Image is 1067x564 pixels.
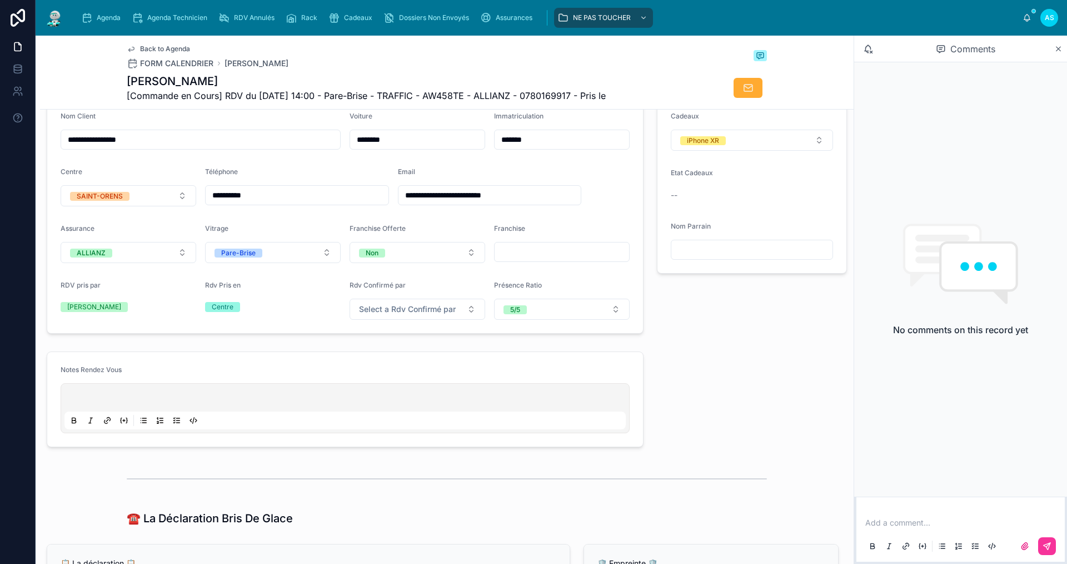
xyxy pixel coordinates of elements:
[282,8,325,28] a: Rack
[61,365,122,374] span: Notes Rendez Vous
[205,167,238,176] span: Téléphone
[671,130,833,151] button: Select Button
[496,13,532,22] span: Assurances
[128,8,215,28] a: Agenda Technicien
[61,112,96,120] span: Nom Client
[140,58,213,69] span: FORM CALENDRIER
[77,249,106,258] div: ALLIANZ
[127,58,213,69] a: FORM CALENDRIER
[350,224,406,232] span: Franchise Offerte
[127,73,606,89] h1: [PERSON_NAME]
[554,8,653,28] a: NE PAS TOUCHER
[61,281,101,289] span: RDV pris par
[61,167,82,176] span: Centre
[344,13,372,22] span: Cadeaux
[212,302,233,312] div: Centre
[477,8,540,28] a: Assurances
[77,192,123,201] div: SAINT-ORENS
[215,8,282,28] a: RDV Annulés
[350,281,406,289] span: Rdv Confirmé par
[1045,13,1054,22] span: AS
[127,44,190,53] a: Back to Agenda
[671,190,677,201] span: --
[97,13,121,22] span: Agenda
[78,8,128,28] a: Agenda
[61,242,196,263] button: Select Button
[44,9,64,27] img: App logo
[73,6,1023,30] div: scrollable content
[350,112,372,120] span: Voiture
[301,13,317,22] span: Rack
[350,299,485,320] button: Select Button
[366,249,378,258] div: Non
[398,167,415,176] span: Email
[671,112,699,120] span: Cadeaux
[205,224,228,232] span: Vitrage
[205,242,341,263] button: Select Button
[140,44,190,53] span: Back to Agenda
[893,323,1028,337] h2: No comments on this record yet
[325,8,380,28] a: Cadeaux
[687,136,719,145] div: iPhone XR
[671,169,713,177] span: Etat Cadeaux
[359,304,456,315] span: Select a Rdv Confirmé par
[221,249,256,258] div: Pare-Brise
[494,224,525,232] span: Franchise
[234,13,275,22] span: RDV Annulés
[494,299,630,320] button: Select Button
[399,13,469,22] span: Dossiers Non Envoyés
[510,305,520,314] div: 5/5
[61,224,94,232] span: Assurance
[350,242,485,263] button: Select Button
[205,281,241,289] span: Rdv Pris en
[67,302,121,312] div: [PERSON_NAME]
[494,112,544,120] span: Immatriculation
[127,89,606,102] span: [Commande en Cours] RDV du [DATE] 14:00 - Pare-Brise - TRAFFIC - AW458TE - ALLIANZ - 0780169917 -...
[494,281,542,289] span: Présence Ratio
[671,222,711,230] span: Nom Parrain
[147,13,207,22] span: Agenda Technicien
[61,185,196,206] button: Select Button
[950,42,995,56] span: Comments
[225,58,288,69] a: [PERSON_NAME]
[380,8,477,28] a: Dossiers Non Envoyés
[127,511,293,526] h1: ☎️ La Déclaration Bris De Glace
[573,13,631,22] span: NE PAS TOUCHER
